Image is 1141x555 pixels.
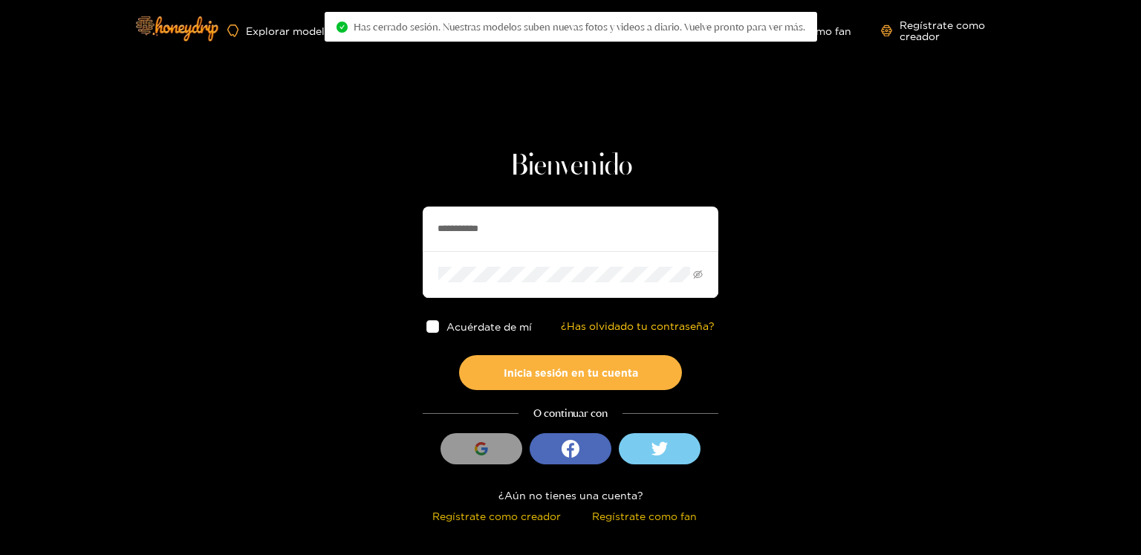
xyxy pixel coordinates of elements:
[504,367,638,378] font: Inicia sesión en tu cuenta
[459,355,682,390] button: Inicia sesión en tu cuenta
[432,510,561,522] font: Regístrate como creador
[227,25,337,37] a: Explorar modelos
[693,270,703,279] span: invisible para los ojos
[592,510,697,522] font: Regístrate como fan
[533,406,608,420] font: O continuar con
[354,21,805,33] font: Has cerrado sesión. Nuestras modelos suben nuevas fotos y videos a diario. Vuelve pronto para ver...
[246,25,337,36] font: Explorar modelos
[900,19,985,42] font: Regístrate como creador
[510,152,632,181] font: Bienvenido
[561,320,715,331] font: ¿Has olvidado tu contraseña?
[337,22,348,33] span: círculo de control
[498,490,643,501] font: ¿Aún no tienes una cuenta?
[446,321,532,332] font: Acuérdate de mí
[881,19,1016,42] a: Regístrate como creador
